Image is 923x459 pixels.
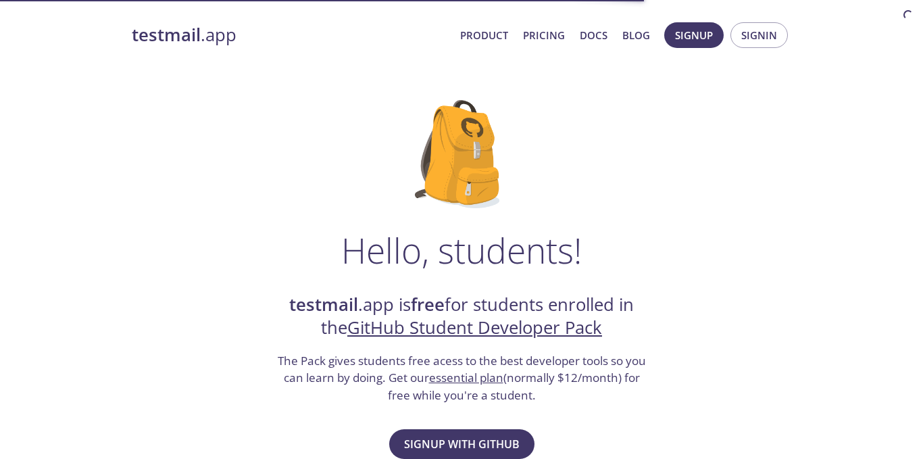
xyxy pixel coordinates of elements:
[622,26,650,44] a: Blog
[389,429,534,459] button: Signup with GitHub
[741,26,777,44] span: Signin
[132,24,449,47] a: testmail.app
[132,23,201,47] strong: testmail
[404,435,520,454] span: Signup with GitHub
[415,100,509,208] img: github-student-backpack.png
[730,22,788,48] button: Signin
[460,26,508,44] a: Product
[341,230,582,270] h1: Hello, students!
[411,293,445,316] strong: free
[664,22,724,48] button: Signup
[289,293,358,316] strong: testmail
[429,370,503,385] a: essential plan
[276,352,647,404] h3: The Pack gives students free acess to the best developer tools so you can learn by doing. Get our...
[347,316,602,339] a: GitHub Student Developer Pack
[523,26,565,44] a: Pricing
[276,293,647,340] h2: .app is for students enrolled in the
[580,26,607,44] a: Docs
[675,26,713,44] span: Signup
